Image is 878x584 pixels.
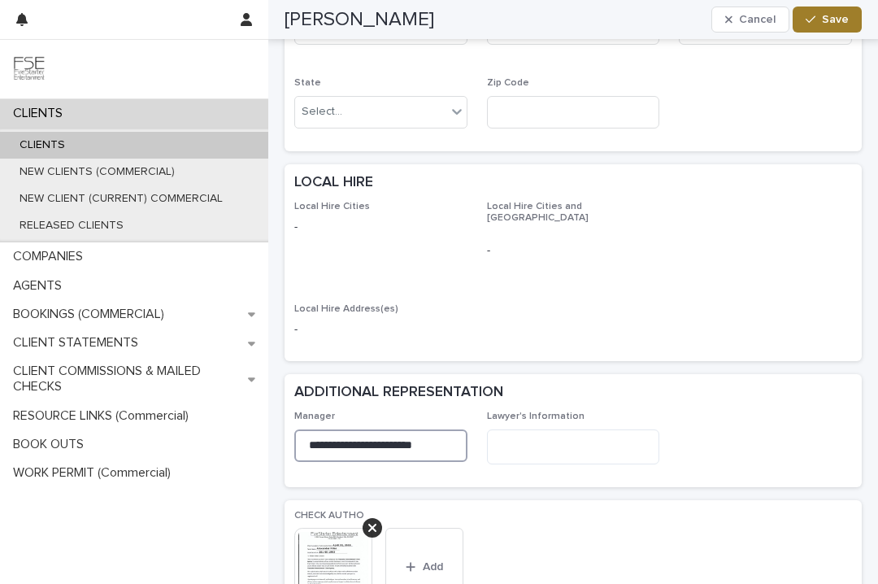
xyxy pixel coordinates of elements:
p: CLIENT STATEMENTS [7,335,151,351]
span: Manager [294,412,335,421]
p: CLIENTS [7,106,76,121]
div: Select... [302,103,342,120]
span: Save [822,14,849,25]
p: NEW CLIENT (CURRENT) COMMERCIAL [7,192,236,206]
h2: [PERSON_NAME] [285,8,434,32]
h2: ADDITIONAL REPRESENTATION [294,384,503,402]
p: CLIENTS [7,138,78,152]
span: Local Hire Address(es) [294,304,398,314]
span: State [294,78,321,88]
p: - [294,219,467,236]
img: 9JgRvJ3ETPGCJDhvPVA5 [13,53,46,85]
span: Local Hire Cities [294,202,370,211]
p: COMPANIES [7,249,96,264]
span: Cancel [739,14,776,25]
p: - [294,321,852,338]
span: Zip Code [487,78,529,88]
p: RESOURCE LINKS (Commercial) [7,408,202,424]
h2: LOCAL HIRE [294,174,373,192]
button: Save [793,7,862,33]
p: CLIENT COMMISSIONS & MAILED CHECKS [7,364,248,394]
p: BOOKINGS (COMMERCIAL) [7,307,177,322]
p: AGENTS [7,278,75,294]
p: BOOK OUTS [7,437,97,452]
span: Local Hire Cities and [GEOGRAPHIC_DATA] [487,202,589,223]
button: Cancel [711,7,789,33]
span: Lawyer's Information [487,412,585,421]
p: RELEASED CLIENTS [7,219,137,233]
span: CHECK AUTHO [294,511,364,521]
span: Add [423,561,443,573]
p: WORK PERMIT (Commercial) [7,465,184,481]
p: NEW CLIENTS (COMMERCIAL) [7,165,188,179]
p: - [487,242,660,259]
